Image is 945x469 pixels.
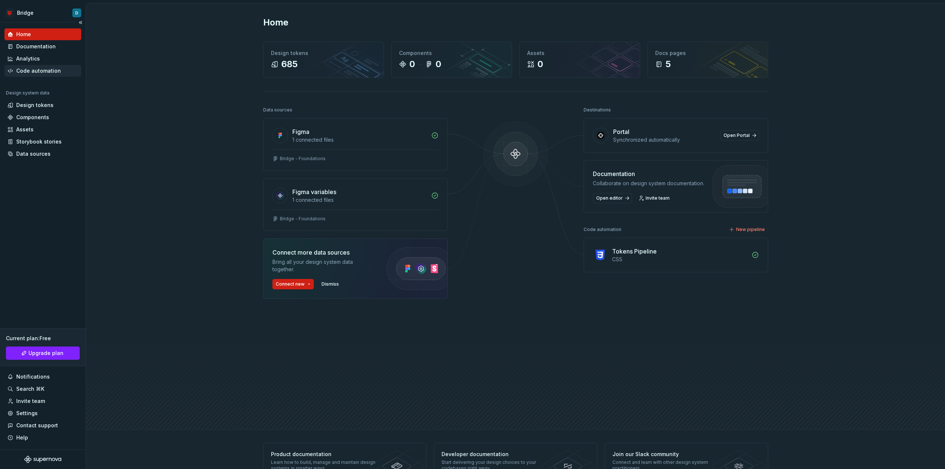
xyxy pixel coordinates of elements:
[4,65,81,77] a: Code automation
[272,258,372,273] div: Bring all your design system data together.
[28,349,63,357] span: Upgrade plan
[16,101,54,109] div: Design tokens
[6,335,80,342] div: Current plan : Free
[263,105,292,115] div: Data sources
[1,5,84,21] button: BridgeD
[4,407,81,419] a: Settings
[16,397,45,405] div: Invite team
[263,118,448,171] a: Figma1 connected filesBridge - Foundations
[16,422,58,429] div: Contact support
[271,49,376,57] div: Design tokens
[612,451,720,458] div: Join our Slack community
[16,55,40,62] div: Analytics
[16,114,49,121] div: Components
[409,58,415,70] div: 0
[4,28,81,40] a: Home
[24,456,61,463] svg: Supernova Logo
[647,42,768,78] a: Docs pages5
[4,420,81,431] button: Contact support
[736,227,765,232] span: New pipeline
[272,248,372,257] div: Connect more data sources
[399,49,504,57] div: Components
[75,17,86,28] button: Collapse sidebar
[584,224,621,235] div: Code automation
[17,9,34,17] div: Bridge
[16,67,61,75] div: Code automation
[4,124,81,135] a: Assets
[271,451,378,458] div: Product documentation
[720,130,759,141] a: Open Portal
[292,136,427,144] div: 1 connected files
[16,31,31,38] div: Home
[5,8,14,17] img: 3f850d6b-8361-4b34-8a82-b945b4d8a89b.png
[16,150,51,158] div: Data sources
[6,346,80,360] a: Upgrade plan
[636,193,673,203] a: Invite team
[263,178,448,231] a: Figma variables1 connected filesBridge - Foundations
[263,42,384,78] a: Design tokens685
[4,99,81,111] a: Design tokens
[436,58,441,70] div: 0
[666,58,671,70] div: 5
[612,256,747,263] div: CSS
[593,180,704,187] div: Collaborate on design system documentation.
[441,451,549,458] div: Developer documentation
[612,247,657,256] div: Tokens Pipeline
[4,53,81,65] a: Analytics
[584,105,611,115] div: Destinations
[292,187,336,196] div: Figma variables
[322,281,339,287] span: Dismiss
[4,395,81,407] a: Invite team
[263,17,288,28] h2: Home
[519,42,640,78] a: Assets0
[724,132,750,138] span: Open Portal
[16,373,50,380] div: Notifications
[4,148,81,160] a: Data sources
[272,279,314,289] button: Connect new
[4,111,81,123] a: Components
[593,193,632,203] a: Open editor
[727,224,768,235] button: New pipeline
[613,136,716,144] div: Synchronized automatically
[292,196,427,204] div: 1 connected files
[16,410,38,417] div: Settings
[16,138,62,145] div: Storybook stories
[391,42,512,78] a: Components00
[655,49,760,57] div: Docs pages
[16,43,56,50] div: Documentation
[281,58,298,70] div: 685
[16,385,44,393] div: Search ⌘K
[16,434,28,441] div: Help
[292,127,309,136] div: Figma
[646,195,670,201] span: Invite team
[4,383,81,395] button: Search ⌘K
[613,127,629,136] div: Portal
[4,136,81,148] a: Storybook stories
[75,10,78,16] div: D
[6,90,49,96] div: Design system data
[318,279,342,289] button: Dismiss
[4,371,81,383] button: Notifications
[280,216,326,222] div: Bridge - Foundations
[280,156,326,162] div: Bridge - Foundations
[537,58,543,70] div: 0
[527,49,632,57] div: Assets
[16,126,34,133] div: Assets
[593,169,704,178] div: Documentation
[276,281,305,287] span: Connect new
[4,41,81,52] a: Documentation
[596,195,623,201] span: Open editor
[4,432,81,444] button: Help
